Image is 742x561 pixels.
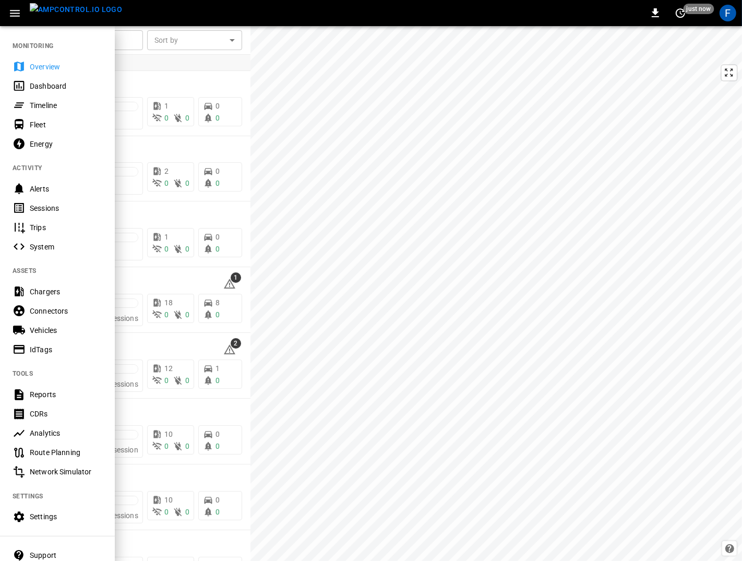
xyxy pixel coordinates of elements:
[30,120,102,130] div: Fleet
[30,447,102,458] div: Route Planning
[30,306,102,316] div: Connectors
[30,222,102,233] div: Trips
[30,467,102,477] div: Network Simulator
[30,389,102,400] div: Reports
[720,5,736,21] div: profile-icon
[30,511,102,522] div: Settings
[672,5,689,21] button: set refresh interval
[30,184,102,194] div: Alerts
[30,287,102,297] div: Chargers
[30,100,102,111] div: Timeline
[30,3,122,16] img: ampcontrol.io logo
[30,242,102,252] div: System
[30,325,102,336] div: Vehicles
[30,62,102,72] div: Overview
[684,4,714,14] span: just now
[30,139,102,149] div: Energy
[30,203,102,213] div: Sessions
[30,550,102,560] div: Support
[30,81,102,91] div: Dashboard
[30,428,102,438] div: Analytics
[30,409,102,419] div: CDRs
[30,344,102,355] div: IdTags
